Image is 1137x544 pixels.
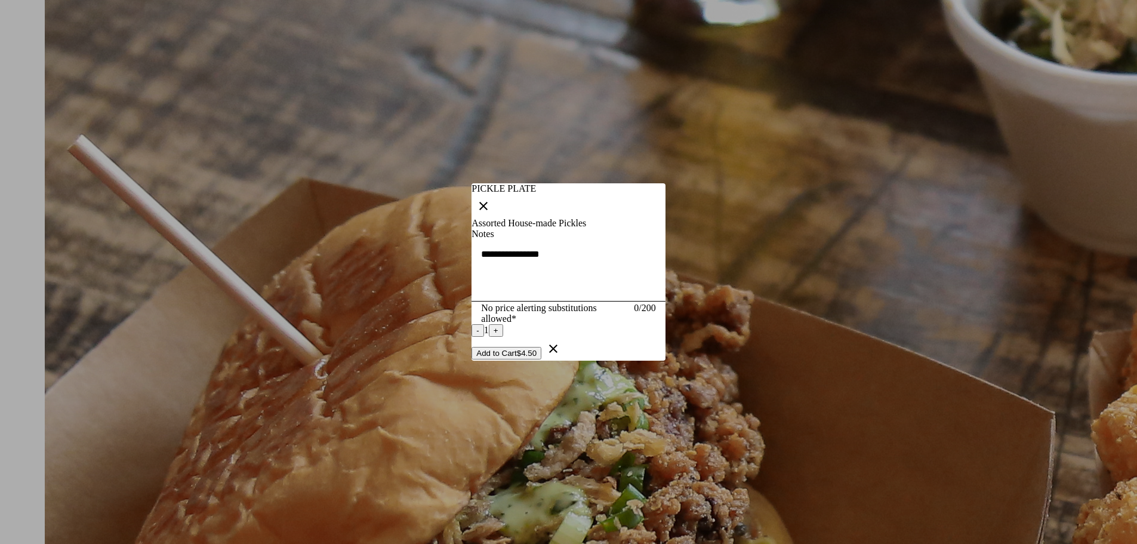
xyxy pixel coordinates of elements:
span: $4.50 [517,349,537,358]
span: PICKLE PLATE [472,183,536,193]
mat-hint: No price alerting substitutions allowed* [481,302,624,324]
button: - [472,324,483,337]
span: Add to Cart [476,349,516,358]
button: Add to Cart$4.50 [472,347,541,359]
div: Notes [472,229,665,239]
mat-hint: 0/200 [634,302,655,324]
button: + [489,324,503,337]
div: Assorted House-made Pickles [472,218,665,229]
span: 1 [484,325,489,335]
